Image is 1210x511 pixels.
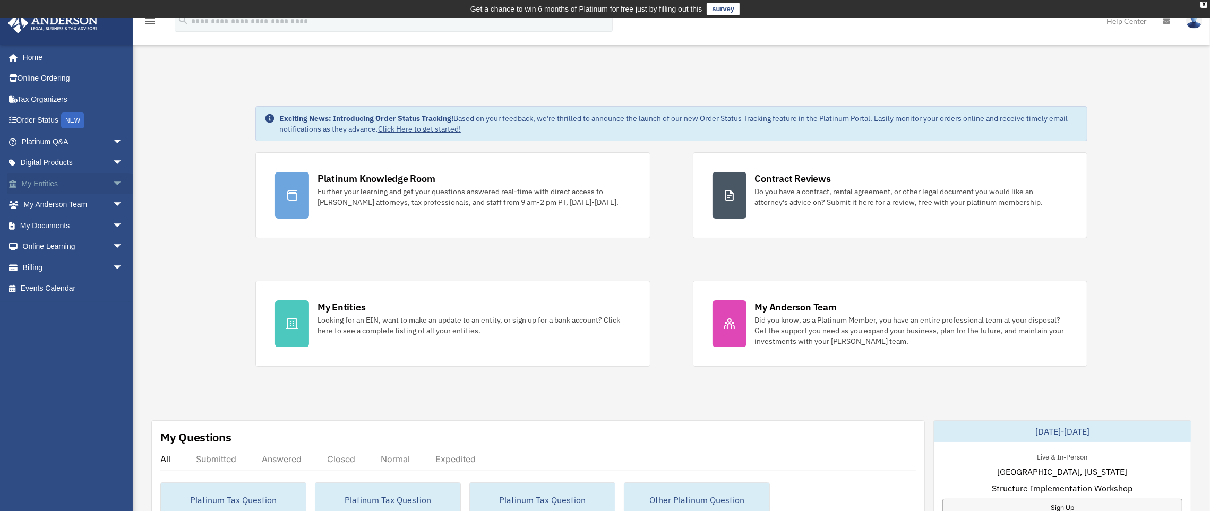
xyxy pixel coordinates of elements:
[693,281,1088,367] a: My Anderson Team Did you know, as a Platinum Member, you have an entire professional team at your...
[992,482,1133,495] span: Structure Implementation Workshop
[378,124,461,134] a: Click Here to get started!
[755,300,837,314] div: My Anderson Team
[1186,13,1202,29] img: User Pic
[196,454,236,464] div: Submitted
[1029,451,1096,462] div: Live & In-Person
[470,3,702,15] div: Get a chance to win 6 months of Platinum for free just by filling out this
[113,257,134,279] span: arrow_drop_down
[755,315,1068,347] div: Did you know, as a Platinum Member, you have an entire professional team at your disposal? Get th...
[113,236,134,258] span: arrow_drop_down
[755,172,831,185] div: Contract Reviews
[160,429,231,445] div: My Questions
[7,47,134,68] a: Home
[160,454,170,464] div: All
[317,315,631,336] div: Looking for an EIN, want to make an update to an entity, or sign up for a bank account? Click her...
[7,215,139,236] a: My Documentsarrow_drop_down
[934,421,1191,442] div: [DATE]-[DATE]
[693,152,1088,238] a: Contract Reviews Do you have a contract, rental agreement, or other legal document you would like...
[755,186,1068,207] div: Do you have a contract, rental agreement, or other legal document you would like an attorney's ad...
[7,131,139,152] a: Platinum Q&Aarrow_drop_down
[262,454,302,464] div: Answered
[7,257,139,278] a: Billingarrow_drop_down
[177,14,189,26] i: search
[7,236,139,257] a: Online Learningarrow_drop_down
[143,15,156,28] i: menu
[113,152,134,174] span: arrow_drop_down
[317,172,435,185] div: Platinum Knowledge Room
[5,13,101,33] img: Anderson Advisors Platinum Portal
[113,194,134,216] span: arrow_drop_down
[381,454,410,464] div: Normal
[327,454,355,464] div: Closed
[255,281,650,367] a: My Entities Looking for an EIN, want to make an update to an entity, or sign up for a bank accoun...
[435,454,476,464] div: Expedited
[707,3,740,15] a: survey
[7,68,139,89] a: Online Ordering
[113,215,134,237] span: arrow_drop_down
[1200,2,1207,8] div: close
[7,152,139,174] a: Digital Productsarrow_drop_down
[279,113,1078,134] div: Based on your feedback, we're thrilled to announce the launch of our new Order Status Tracking fe...
[317,300,365,314] div: My Entities
[7,89,139,110] a: Tax Organizers
[279,114,453,123] strong: Exciting News: Introducing Order Status Tracking!
[143,19,156,28] a: menu
[7,194,139,215] a: My Anderson Teamarrow_drop_down
[61,112,84,128] div: NEW
[113,173,134,195] span: arrow_drop_down
[317,186,631,207] div: Further your learning and get your questions answered real-time with direct access to [PERSON_NAM...
[113,131,134,153] span: arrow_drop_down
[998,465,1128,478] span: [GEOGRAPHIC_DATA], [US_STATE]
[7,110,139,132] a: Order StatusNEW
[255,152,650,238] a: Platinum Knowledge Room Further your learning and get your questions answered real-time with dire...
[7,278,139,299] a: Events Calendar
[7,173,139,194] a: My Entitiesarrow_drop_down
